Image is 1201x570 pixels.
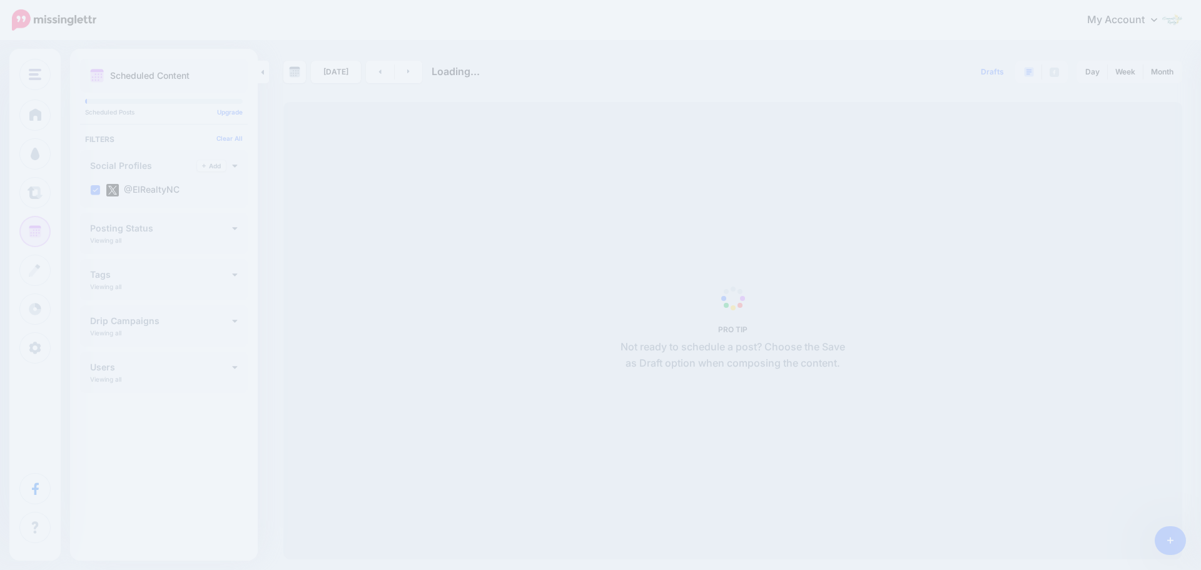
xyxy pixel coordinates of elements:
[289,66,300,78] img: calendar-grey-darker.png
[90,69,104,83] img: calendar.png
[85,135,243,144] h4: Filters
[90,317,232,325] h4: Drip Campaigns
[12,9,96,31] img: Missinglettr
[1143,62,1181,82] a: Month
[616,339,850,372] p: Not ready to schedule a post? Choose the Save as Draft option when composing the content.
[106,184,180,196] label: @EIRealtyNC
[90,270,232,279] h4: Tags
[90,363,232,372] h4: Users
[432,65,480,78] span: Loading...
[217,108,243,116] a: Upgrade
[1078,62,1107,82] a: Day
[973,61,1011,83] a: Drafts
[90,237,121,244] p: Viewing all
[110,71,190,80] p: Scheduled Content
[311,61,361,83] a: [DATE]
[197,160,226,171] a: Add
[90,375,121,383] p: Viewing all
[85,109,243,115] p: Scheduled Posts
[90,161,197,170] h4: Social Profiles
[90,329,121,337] p: Viewing all
[1075,5,1182,36] a: My Account
[1050,68,1059,77] img: facebook-grey-square.png
[29,69,41,80] img: menu.png
[1024,67,1034,77] img: paragraph-boxed.png
[90,224,232,233] h4: Posting Status
[90,283,121,290] p: Viewing all
[106,184,119,196] img: twitter-square.png
[616,325,850,334] h5: PRO TIP
[981,68,1004,76] span: Drafts
[1108,62,1143,82] a: Week
[216,135,243,142] a: Clear All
